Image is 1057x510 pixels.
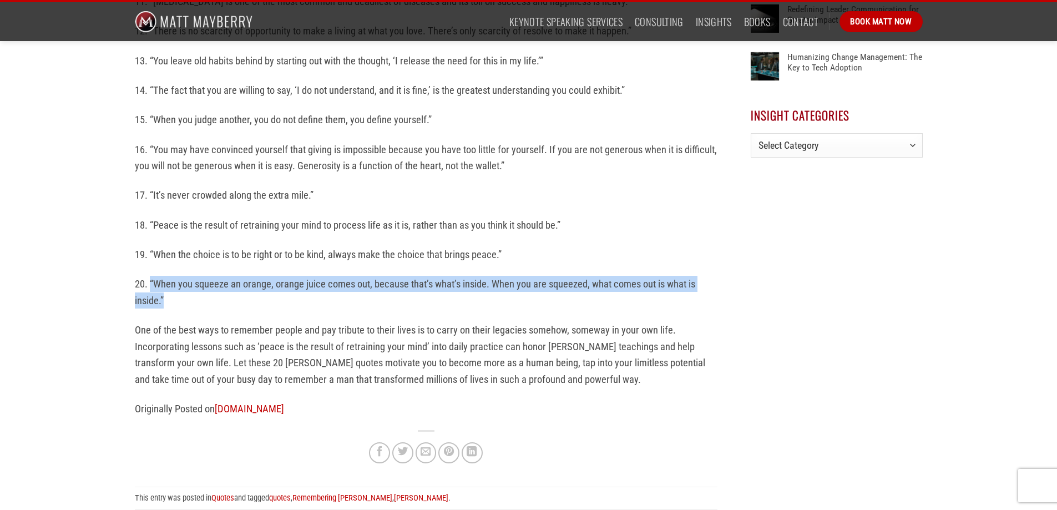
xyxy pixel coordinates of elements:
a: Humanizing Change Management: The Key to Tech Adoption [787,52,922,85]
a: Quotes [211,493,234,503]
img: Matt Mayberry [135,2,253,41]
a: Keynote Speaking Services [509,12,623,32]
p: Originally Posted on [135,401,717,417]
p: 15. “When you judge another, you do not define them, you define yourself.” [135,112,717,128]
p: One of the best ways to remember people and pay tribute to their lives is to carry on their legac... [135,322,717,387]
a: Contact [783,12,819,32]
p: 19. “When the choice is to be right or to be kind, always make the choice that brings peace.” [135,246,717,262]
span: Insight Categories [751,107,850,124]
p: 17. “It’s never crowded along the extra mile.” [135,187,717,203]
a: [PERSON_NAME] [394,493,448,503]
a: Insights [696,12,732,32]
a: Book Matt Now [839,11,922,32]
p: 16. “You may have convinced yourself that giving is impossible because you have too little for yo... [135,142,717,174]
a: Books [744,12,771,32]
p: 13. “You leave old habits behind by starting out with the thought, ‘I release the need for this i... [135,53,717,69]
a: Remembering [PERSON_NAME] [292,493,392,503]
a: Email to a Friend [416,442,437,463]
a: Share on Facebook [369,442,390,463]
p: 20. “When you squeeze an orange, orange juice comes out, because that’s what’s inside. When you a... [135,276,717,309]
span: Book Matt Now [850,15,912,28]
p: 18. “Peace is the result of retraining your mind to process life as it is, rather than as you thi... [135,217,717,233]
a: quotes [269,493,291,503]
a: Pin on Pinterest [438,442,459,463]
a: Share on Twitter [392,442,413,463]
a: [DOMAIN_NAME] [215,403,284,415]
a: Share on LinkedIn [462,442,483,463]
p: 14. “The fact that you are willing to say, ‘I do not understand, and it is fine,’ is the greatest... [135,82,717,98]
a: Consulting [635,12,684,32]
